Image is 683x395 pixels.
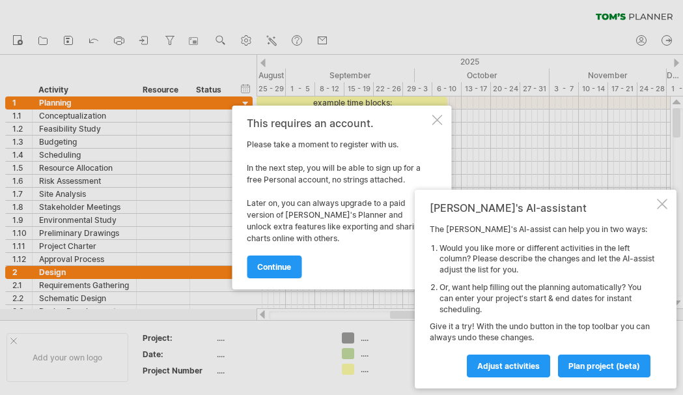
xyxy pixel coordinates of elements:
div: Please take a moment to register with us. In the next step, you will be able to sign up for a fre... [247,117,429,278]
a: Adjust activities [467,355,550,377]
div: [PERSON_NAME]'s AI-assistant [430,201,654,214]
li: Or, want help filling out the planning automatically? You can enter your project's start & end da... [439,282,654,315]
a: continue [247,256,301,278]
a: plan project (beta) [558,355,650,377]
span: Adjust activities [477,361,540,371]
div: The [PERSON_NAME]'s AI-assist can help you in two ways: Give it a try! With the undo button in th... [430,224,654,377]
li: Would you like more or different activities in the left column? Please describe the changes and l... [439,243,654,276]
span: plan project (beta) [568,361,640,371]
span: continue [257,262,291,272]
div: This requires an account. [247,117,429,129]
